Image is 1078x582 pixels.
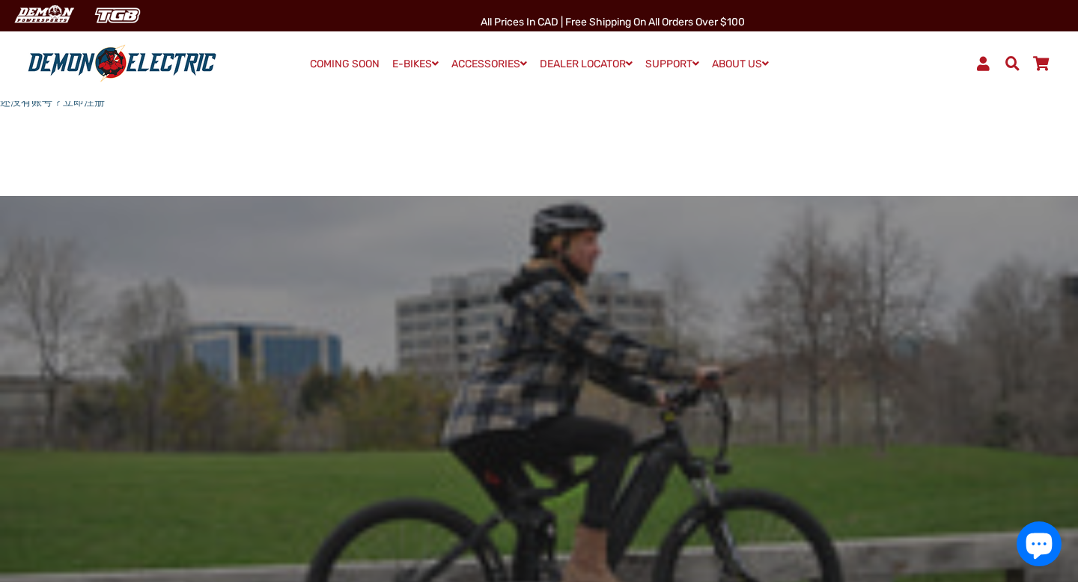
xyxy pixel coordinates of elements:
[305,54,385,75] a: COMING SOON
[87,3,148,28] img: TGB Canada
[63,96,105,108] span: 立即注册
[481,16,745,28] span: All Prices in CAD | Free shipping on all orders over $100
[7,3,79,28] img: Demon Electric
[1012,521,1066,570] inbox-online-store-chat: Shopify online store chat
[707,53,774,75] a: ABOUT US
[640,53,704,75] a: SUPPORT
[446,53,532,75] a: ACCESSORIES
[22,44,222,83] img: Demon Electric logo
[535,53,638,75] a: DEALER LOCATOR
[387,53,444,75] a: E-BIKES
